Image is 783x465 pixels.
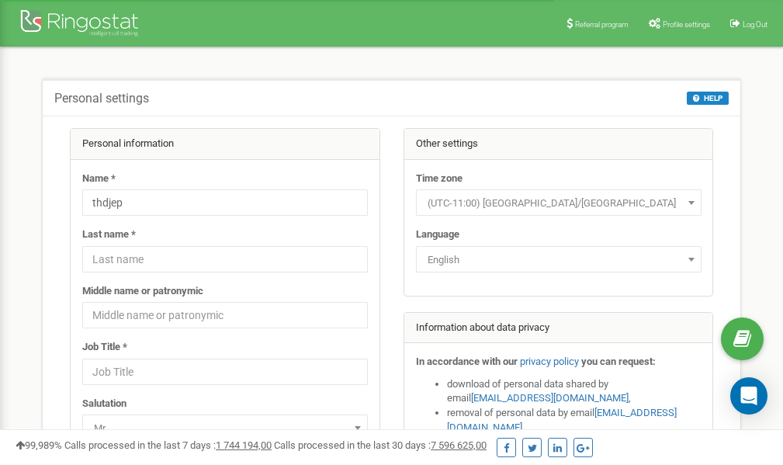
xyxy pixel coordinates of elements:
span: (UTC-11:00) Pacific/Midway [421,193,696,214]
input: Middle name or patronymic [82,302,368,328]
span: (UTC-11:00) Pacific/Midway [416,189,702,216]
div: Other settings [404,129,713,160]
span: Calls processed in the last 7 days : [64,439,272,451]
span: English [416,246,702,272]
label: Name * [82,172,116,186]
label: Language [416,227,459,242]
span: Log Out [743,20,767,29]
li: removal of personal data by email , [447,406,702,435]
label: Middle name or patronymic [82,284,203,299]
div: Personal information [71,129,379,160]
input: Name [82,189,368,216]
strong: you can request: [581,356,656,367]
a: [EMAIL_ADDRESS][DOMAIN_NAME] [471,392,629,404]
div: Open Intercom Messenger [730,377,767,415]
span: Referral program [575,20,629,29]
label: Salutation [82,397,126,411]
label: Last name * [82,227,136,242]
span: Profile settings [663,20,710,29]
strong: In accordance with our [416,356,518,367]
label: Job Title * [82,340,127,355]
li: download of personal data shared by email , [447,377,702,406]
h5: Personal settings [54,92,149,106]
span: Calls processed in the last 30 days : [274,439,487,451]
span: 99,989% [16,439,62,451]
label: Time zone [416,172,463,186]
u: 1 744 194,00 [216,439,272,451]
a: privacy policy [520,356,579,367]
input: Job Title [82,359,368,385]
u: 7 596 625,00 [431,439,487,451]
input: Last name [82,246,368,272]
span: Mr. [82,415,368,441]
div: Information about data privacy [404,313,713,344]
span: English [421,249,696,271]
button: HELP [687,92,729,105]
span: Mr. [88,418,362,439]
